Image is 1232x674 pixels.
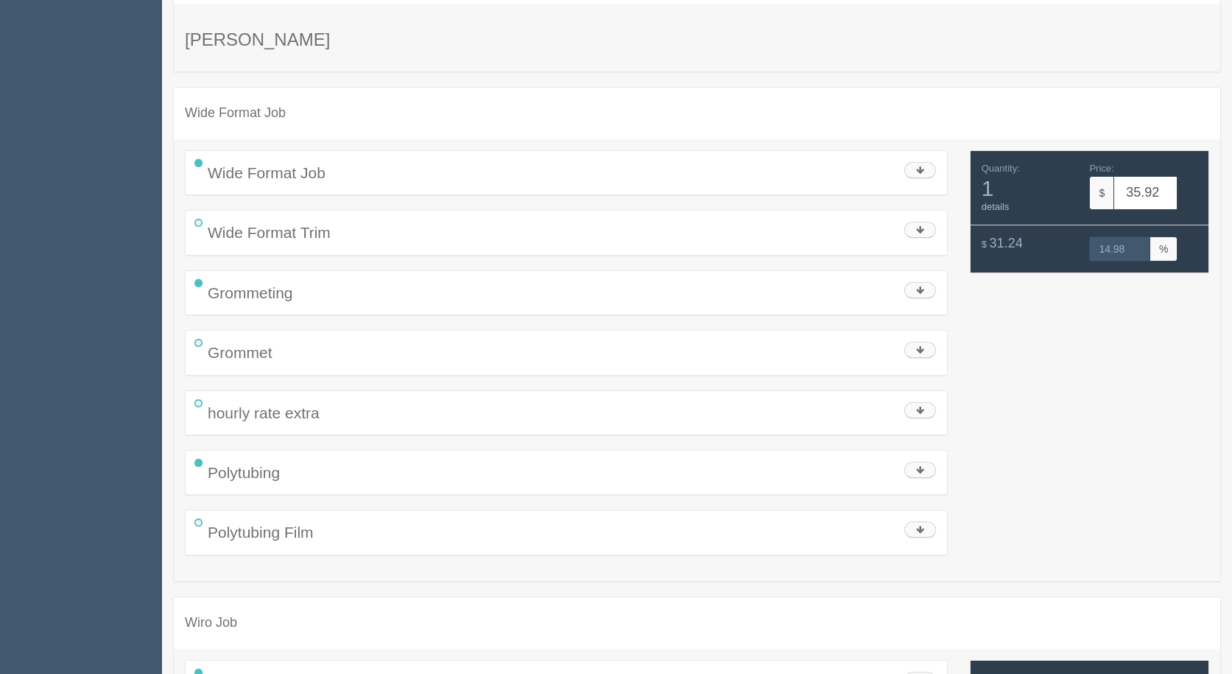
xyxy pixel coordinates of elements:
span: hourly rate extra [208,404,320,421]
span: $ [982,239,987,250]
span: % [1150,236,1178,261]
h4: Wiro Job [185,616,1209,631]
span: Grommet [208,344,272,361]
a: details [982,201,1010,212]
span: Grommeting [208,284,293,301]
span: 31.24 [990,236,1023,250]
span: Polytubing [208,464,280,481]
span: Quantity: [982,163,1020,174]
span: Price: [1089,163,1113,174]
h3: [PERSON_NAME] [185,30,1209,49]
span: Polytubing Film [208,524,314,541]
span: $ [1089,176,1113,210]
h4: Wide Format Job [185,106,1209,121]
span: Wide Format Job [208,164,325,181]
span: Wide Format Trim [208,224,331,241]
span: 1 [982,176,1079,200]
